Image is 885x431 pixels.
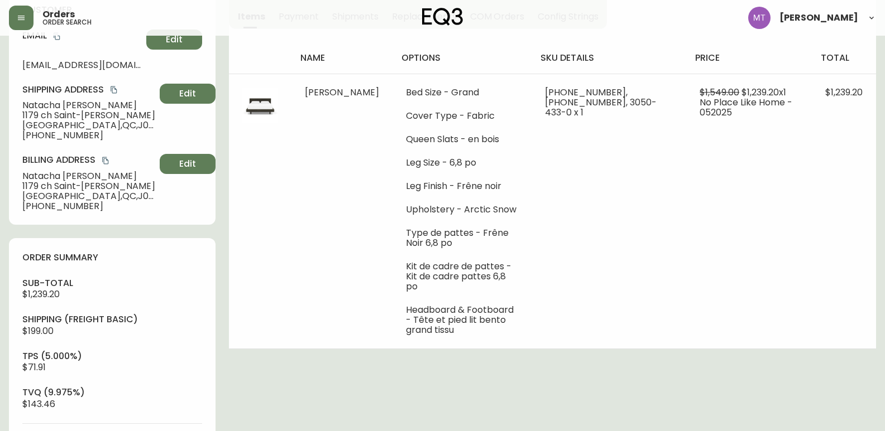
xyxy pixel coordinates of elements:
[22,251,202,264] h4: order summary
[42,19,92,26] h5: order search
[22,386,202,399] h4: tvq (9.975%)
[22,191,155,201] span: [GEOGRAPHIC_DATA] , QC , J0r 1r1 , CA
[406,305,518,335] li: Headboard & Footboard - Tête et pied lit bento grand tissu
[166,33,183,46] span: Edit
[422,8,463,26] img: logo
[22,350,202,362] h4: tps (5.000%)
[22,398,55,410] span: $143.46
[300,52,384,64] h4: name
[742,86,786,99] span: $1,239.20 x 1
[22,171,155,181] span: Natacha [PERSON_NAME]
[779,13,858,22] span: [PERSON_NAME]
[179,158,196,170] span: Edit
[100,155,111,166] button: copy
[695,52,803,64] h4: price
[406,261,518,292] li: Kit de cadre de pattes - Kit de cadre pattes 6,8 po
[401,52,523,64] h4: options
[825,86,863,99] span: $1,239.20
[22,120,155,130] span: [GEOGRAPHIC_DATA] , QC , J0r 1r1 , CA
[22,201,155,211] span: [PHONE_NUMBER]
[42,10,75,19] span: Orders
[22,288,60,301] span: $1,239.20
[22,325,54,337] span: $199.00
[406,205,518,215] li: Upholstery - Arctic Snow
[22,154,155,166] h4: Billing Address
[540,52,677,64] h4: sku details
[22,130,155,141] span: [PHONE_NUMBER]
[242,88,278,123] img: 27b59bf5-a1ac-46ca-b5cd-b5cc16908ac8.jpg
[22,361,46,374] span: $71.91
[22,277,202,289] h4: sub-total
[22,181,155,191] span: 1179 ch Saint-[PERSON_NAME]
[406,111,518,121] li: Cover Type - Fabric
[545,86,657,119] span: [PHONE_NUMBER], [PHONE_NUMBER], 3050-433-0 x 1
[821,52,867,64] h4: total
[22,84,155,96] h4: Shipping Address
[179,88,196,100] span: Edit
[406,134,518,144] li: Queen Slats - en bois
[51,31,63,42] button: copy
[22,110,155,120] span: 1179 ch Saint-[PERSON_NAME]
[748,7,771,29] img: 397d82b7ede99da91c28605cdd79fceb
[406,158,518,168] li: Leg Size - 6,8 po
[406,88,518,98] li: Bed Size - Grand
[108,84,119,95] button: copy
[160,154,216,174] button: Edit
[406,228,518,248] li: Type de pattes - Frêne Noir 6,8 po
[160,84,216,104] button: Edit
[305,86,379,99] span: [PERSON_NAME]
[700,86,739,99] span: $1,549.00
[22,313,202,326] h4: Shipping ( Freight Basic )
[22,30,142,42] h4: Email
[700,96,792,119] span: No Place Like Home - 052025
[146,30,202,50] button: Edit
[22,60,142,70] span: [EMAIL_ADDRESS][DOMAIN_NAME]
[406,181,518,191] li: Leg Finish - Frêne noir
[22,100,155,110] span: Natacha [PERSON_NAME]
